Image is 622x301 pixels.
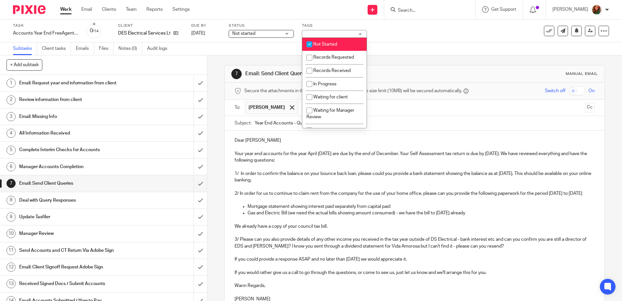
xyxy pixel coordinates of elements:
div: 12 [7,263,16,272]
a: Files [99,42,114,55]
p: DES Electrical Services Ltd [118,30,170,36]
p: 3/ Please can you also provide details of any other income you received in the tax year outside o... [235,236,594,250]
h1: Email: Client Signoff Request Adobe Sign [19,262,131,272]
p: Gas and Electric Bill (we need the actual bills showing amount consumed) - we have the bill to [D... [248,210,594,216]
label: Status [229,23,294,28]
div: 7 [231,69,242,79]
span: Not started [232,31,255,36]
label: Task [13,23,78,28]
h1: All Information Received [19,128,131,138]
span: [DATE] [191,31,205,36]
h1: Deal with Query Responses [19,195,131,205]
label: Tags [302,23,367,28]
div: 5 [7,146,16,155]
span: Get Support [491,7,516,12]
h1: Complete Interim Checks for Accounts [19,145,131,155]
div: 1 [7,79,16,88]
h1: Received Signed Docs / Submit Accounts [19,279,131,289]
div: Manual email [566,71,598,77]
span: In Progress [313,82,336,86]
p: Dear [PERSON_NAME] [235,137,594,144]
span: On [588,88,595,94]
h1: Send Accounts and CT Return Via Adobe Sign [19,246,131,255]
span: Records Received [313,68,351,73]
span: Switch off [545,88,565,94]
span: Waiting for client [313,95,348,99]
label: To: [235,104,242,111]
div: Accounts Year End FreeAgent - 2025 [13,30,78,36]
a: Email [81,6,92,13]
input: Search [397,8,456,14]
p: Mortgage statement showing interest paid separately from capital paid [248,203,594,210]
div: 0 [90,27,99,35]
h1: Update Taxfiler [19,212,131,222]
p: Warm Regards, [235,282,594,289]
label: Subject: [235,120,251,126]
div: 10 [7,229,16,238]
img: Pixie [13,5,46,14]
button: Cc [585,103,595,112]
a: Team [126,6,137,13]
div: 8 [7,196,16,205]
p: 2/ In order for us to continue to claim rent from the company for the use of your home office, pl... [235,190,594,197]
span: Records Requested [313,55,354,60]
div: 11 [7,246,16,255]
div: 6 [7,162,16,171]
div: 13 [7,279,16,288]
div: 4 [7,129,16,138]
div: 9 [7,212,16,222]
h1: Email: Send Client Queries [19,179,131,188]
span: Secure the attachments in this message. Files exceeding the size limit (10MB) will be secured aut... [244,88,462,94]
p: Your year end accounts for the year April [DATE] are due by the end of December. Your Self Assess... [235,150,594,164]
a: Audit logs [147,42,172,55]
p: We already have a copy of your council tax bill. [235,223,594,230]
h1: Email: Send Client Queries [245,70,428,77]
h1: Email: Missing Info [19,112,131,122]
h1: Email: Request year end information from client [19,78,131,88]
label: Due by [191,23,221,28]
div: 2 [7,95,16,105]
a: Client tasks [42,42,71,55]
p: [PERSON_NAME] [552,6,588,13]
h1: Manager Accounts Completion [19,162,131,172]
a: Work [60,6,72,13]
h1: Review information from client [19,95,131,105]
div: 7 [7,179,16,188]
a: Settings [172,6,190,13]
a: Emails [76,42,94,55]
p: 1/ In order to confirm the balance on your bounce back loan, please could you provide a bank stat... [235,170,594,184]
a: Notes (0) [118,42,142,55]
p: If you would rather give us a call to go through the questions, or come to see us, just let us kn... [235,269,594,276]
a: Reports [146,6,163,13]
p: If you could provide a response ASAP and no later than [DATE] we would appreciate it. [235,256,594,263]
small: /14 [93,29,99,33]
a: Subtasks [13,42,37,55]
img: sallycropped.JPG [591,5,602,15]
label: Client [118,23,183,28]
span: Not Started [313,42,337,47]
button: + Add subtask [7,59,42,70]
span: Waiting for Manager Review [306,108,354,120]
h1: Manager Review [19,229,131,238]
a: Clients [102,6,116,13]
span: [PERSON_NAME] [249,104,285,111]
div: 3 [7,112,16,121]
